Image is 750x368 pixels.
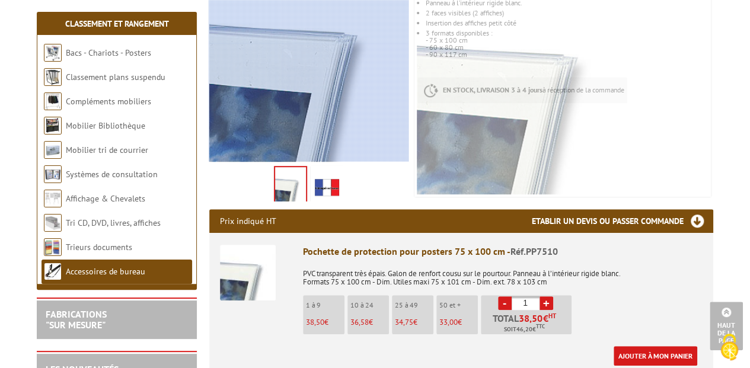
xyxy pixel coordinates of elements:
p: 1 à 9 [306,301,344,309]
p: Total [484,313,572,334]
a: Ajouter à mon panier [614,346,697,366]
p: 25 à 49 [395,301,433,309]
a: Mobilier Bibliothèque [66,120,145,131]
img: Tri CD, DVD, livres, affiches [44,214,62,232]
img: Bacs - Chariots - Posters [44,44,62,62]
span: 38,50 [519,313,543,323]
img: Accessoires de bureau [44,263,62,280]
p: € [395,318,433,327]
img: Trieurs documents [44,238,62,256]
span: 38,50 [306,317,324,327]
a: Mobilier tri de courrier [66,145,148,155]
p: 10 à 24 [350,301,389,309]
p: € [439,318,478,327]
a: Compléments mobiliers [66,96,151,107]
sup: TTC [536,323,545,329]
a: Haut de la page [710,302,743,350]
span: Réf.PP7510 [510,245,558,257]
a: Classement et Rangement [65,18,169,29]
a: Systèmes de consultation [66,169,158,180]
img: Systèmes de consultation [44,165,62,183]
span: € [543,313,548,323]
img: edimeta_produit_fabrique_en_france.jpg [313,168,342,205]
span: 46,20 [516,325,532,334]
a: Bacs - Chariots - Posters [66,47,151,58]
img: Classement plans suspendu [44,68,62,86]
p: € [306,318,344,327]
img: Cookies (fenêtre modale) [714,332,744,362]
img: Pochette de protection pour posters 75 x 100 cm [220,245,276,300]
a: Accessoires de bureau [66,266,145,277]
a: Tri CD, DVD, livres, affiches [66,217,161,228]
span: 34,75 [395,317,413,327]
img: Compléments mobiliers [44,92,62,110]
p: 50 et + [439,301,478,309]
sup: HT [548,312,556,320]
button: Cookies (fenêtre modale) [708,328,750,368]
span: Soit € [504,325,545,334]
a: - [498,296,512,310]
span: 33,00 [439,317,458,327]
img: pp7510_pochettes_de_protection_pour_posters_75x100cm.jpg [275,167,306,204]
div: Pochette de protection pour posters 75 x 100 cm - [303,245,703,258]
a: Affichage & Chevalets [66,193,145,204]
h3: Etablir un devis ou passer commande [532,209,713,233]
span: 36,58 [350,317,369,327]
a: Trieurs documents [66,242,132,252]
img: Mobilier tri de courrier [44,141,62,159]
p: € [350,318,389,327]
p: Prix indiqué HT [220,209,276,233]
a: FABRICATIONS"Sur Mesure" [46,308,107,331]
a: Classement plans suspendu [66,72,165,82]
p: PVC transparent très épais. Galon de renfort cousu sur le pourtour. Panneau à l’intérieur rigide ... [303,261,703,286]
a: + [540,296,553,310]
img: Affichage & Chevalets [44,190,62,207]
img: Mobilier Bibliothèque [44,117,62,135]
